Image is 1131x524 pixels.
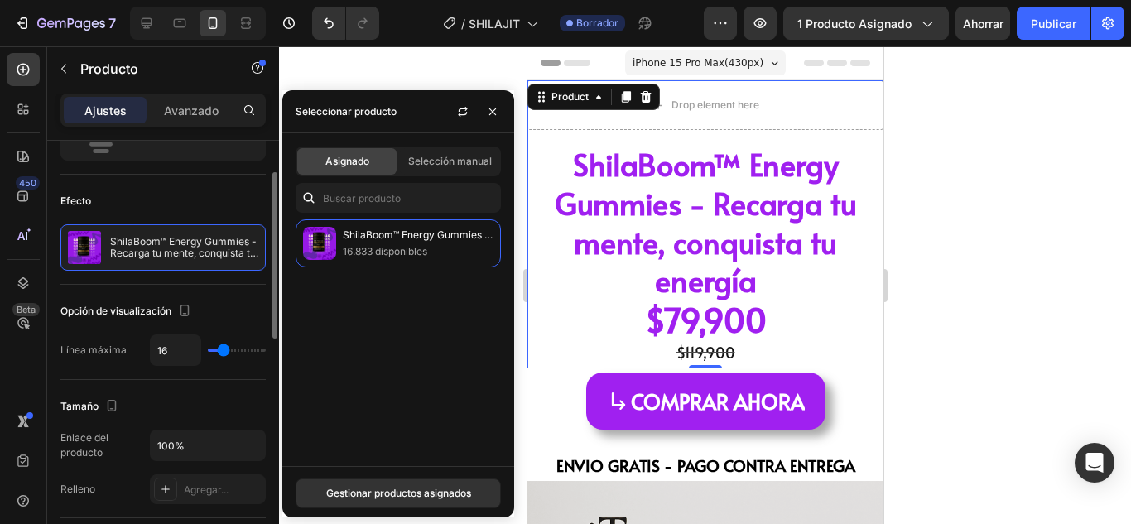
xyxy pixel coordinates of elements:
[80,60,138,77] font: Producto
[461,17,465,31] font: /
[303,227,336,260] img: colecciones
[408,155,492,167] font: Selección manual
[60,483,95,495] font: Relleno
[326,487,471,499] font: Gestionar productos asignados
[1017,7,1090,40] button: Publicar
[184,483,229,496] font: Agregar...
[60,195,91,207] font: Efecto
[164,103,219,118] font: Avanzado
[110,235,259,271] font: ShilaBoom™ Energy Gummies - Recarga tu mente, conquista tu energía
[7,7,123,40] button: 7
[296,105,397,118] font: Seleccionar producto
[17,304,36,315] font: Beta
[469,17,520,31] font: SHILAJIT
[151,335,200,365] input: Auto
[108,15,116,31] font: 7
[963,17,1003,31] font: Ahorrar
[576,17,618,29] font: Borrador
[527,46,883,524] iframe: Área de diseño
[80,59,221,79] p: Producto
[343,245,427,257] font: 16.833 disponibles
[312,7,379,40] div: Deshacer/Rehacer
[60,431,108,459] font: Enlace del producto
[1075,443,1114,483] div: Abrir Intercom Messenger
[151,430,265,460] input: Auto
[60,305,171,317] font: Opción de visualización
[68,231,101,264] img: Imagen de característica del producto
[955,7,1010,40] button: Ahorrar
[1031,17,1076,31] font: Publicar
[296,183,501,213] input: Buscar en Configuración y Avanzado
[296,478,501,508] button: Gestionar productos asignados
[19,177,36,189] font: 450
[325,155,369,167] font: Asignado
[783,7,949,40] button: 1 producto asignado
[60,344,127,356] font: Línea máxima
[343,228,676,241] font: ShilaBoom™ Energy Gummies - Recarga tu mente, conquista tu energía
[60,400,99,412] font: Tamaño
[797,17,912,31] font: 1 producto asignado
[84,103,127,118] font: Ajustes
